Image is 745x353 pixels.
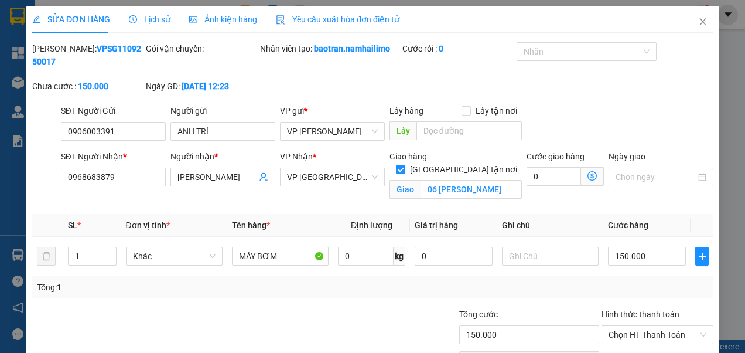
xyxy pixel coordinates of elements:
[32,15,110,24] span: SỬA ĐƠN HÀNG
[389,106,423,116] span: Lấy hàng
[420,180,521,199] input: Giao tận nơi
[189,15,197,23] span: picture
[129,15,170,24] span: Lịch sử
[32,80,143,93] div: Chưa cước :
[313,44,389,53] b: baotran.namhailimo
[37,247,56,266] button: delete
[32,44,141,66] b: VPSG1109250017
[470,104,521,117] span: Lấy tận nơi
[459,310,498,319] span: Tổng cước
[129,15,137,23] span: clock-circle
[402,42,514,55] div: Cước rồi :
[67,220,77,230] span: SL
[32,42,143,68] div: [PERSON_NAME]:
[350,220,392,230] span: Định lượng
[615,171,695,184] input: Ngày giao
[170,104,275,117] div: Người gửi
[526,167,580,186] input: Cước giao hàng
[276,15,399,24] span: Yêu cầu xuất hóa đơn điện tử
[182,82,229,91] b: [DATE] 12:23
[416,121,521,140] input: Dọc đường
[698,17,707,26] span: close
[279,152,312,161] span: VP Nhận
[231,220,269,230] span: Tên hàng
[608,152,645,161] label: Ngày giao
[609,326,706,344] span: Chọn HT Thanh Toán
[405,163,521,176] span: [GEOGRAPHIC_DATA] tận nơi
[686,6,719,39] button: Close
[389,152,426,161] span: Giao hàng
[696,252,708,261] span: plus
[32,15,40,23] span: edit
[259,42,399,55] div: Nhân viên tạo:
[231,247,328,266] input: VD: Bàn, Ghế
[389,180,420,199] span: Giao
[146,80,257,93] div: Ngày GD:
[37,281,289,294] div: Tổng: 1
[60,104,165,117] div: SĐT Người Gửi
[125,220,169,230] span: Đơn vị tính
[170,150,275,163] div: Người nhận
[189,15,257,24] span: Ảnh kiện hàng
[60,150,165,163] div: SĐT Người Nhận
[415,220,458,230] span: Giá trị hàng
[276,15,285,25] img: icon
[695,247,709,266] button: plus
[286,123,377,140] span: VP Phạm Ngũ Lão
[497,214,603,237] th: Ghi chú
[146,42,257,55] div: Gói vận chuyển:
[587,171,596,181] span: dollar-circle
[439,44,443,53] b: 0
[286,168,377,186] span: VP chợ Mũi Né
[78,82,108,91] b: 150.000
[526,152,584,161] label: Cước giao hàng
[501,247,598,266] input: Ghi Chú
[602,310,679,319] label: Hình thức thanh toán
[258,172,268,182] span: user-add
[132,247,215,265] span: Khác
[607,220,648,230] span: Cước hàng
[389,121,416,140] span: Lấy
[279,104,384,117] div: VP gửi
[394,247,405,266] span: kg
